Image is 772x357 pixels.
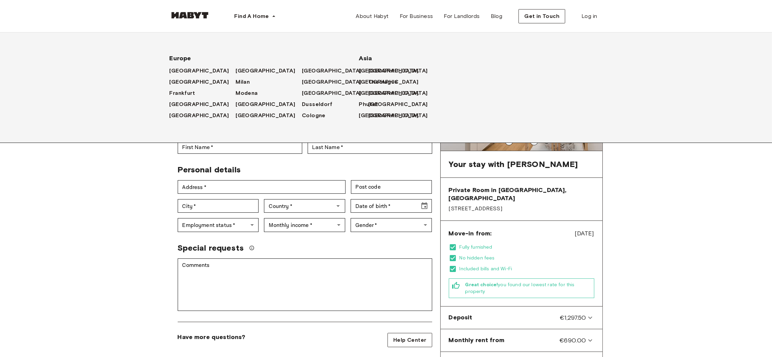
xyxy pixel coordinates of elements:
[449,186,594,202] span: Private Room in [GEOGRAPHIC_DATA], [GEOGRAPHIC_DATA]
[368,100,428,108] span: [GEOGRAPHIC_DATA]
[170,78,229,86] span: [GEOGRAPHIC_DATA]
[575,229,594,238] span: [DATE]
[359,111,419,120] span: [GEOGRAPHIC_DATA]
[236,67,295,75] span: [GEOGRAPHIC_DATA]
[460,244,594,251] span: Fully furnished
[351,180,432,194] div: Post code
[236,78,250,86] span: Milan
[302,78,361,86] span: [GEOGRAPHIC_DATA]
[460,255,594,261] span: No hidden fees
[449,159,578,169] span: Your stay with [PERSON_NAME]
[359,78,425,86] a: [GEOGRAPHIC_DATA]
[249,245,255,251] svg: We'll do our best to accommodate your request, but please note we can't guarantee it will be poss...
[418,199,431,213] button: Choose date
[333,201,343,211] button: Open
[178,199,259,213] div: City
[170,78,236,86] a: [GEOGRAPHIC_DATA]
[449,313,472,322] span: Deposit
[170,89,195,97] span: Frankfurt
[368,111,435,120] a: [GEOGRAPHIC_DATA]
[308,140,432,154] div: Last Name
[170,111,229,120] span: [GEOGRAPHIC_DATA]
[236,67,302,75] a: [GEOGRAPHIC_DATA]
[302,67,368,75] a: [GEOGRAPHIC_DATA]
[485,9,508,23] a: Blog
[388,333,432,347] a: Help Center
[359,67,425,75] a: [GEOGRAPHIC_DATA]
[393,336,426,344] span: Help Center
[400,12,433,20] span: For Business
[560,313,586,322] span: €1,297.50
[359,111,425,120] a: [GEOGRAPHIC_DATA]
[170,100,229,108] span: [GEOGRAPHIC_DATA]
[359,78,419,86] span: [GEOGRAPHIC_DATA]
[236,111,295,120] span: [GEOGRAPHIC_DATA]
[581,12,597,20] span: Log in
[368,100,435,108] a: [GEOGRAPHIC_DATA]
[438,9,485,23] a: For Landlords
[178,333,245,341] span: Have more questions?
[368,89,435,97] a: [GEOGRAPHIC_DATA]
[368,67,435,75] a: [GEOGRAPHIC_DATA]
[359,54,413,62] span: Asia
[359,89,419,97] span: [GEOGRAPHIC_DATA]
[302,100,332,108] span: Dusseldorf
[178,165,241,174] span: Personal details
[236,111,302,120] a: [GEOGRAPHIC_DATA]
[359,100,378,108] span: Phuket
[170,54,337,62] span: Europe
[449,229,492,237] span: Move-in from:
[449,336,505,345] span: Monthly rent from
[302,67,361,75] span: [GEOGRAPHIC_DATA]
[359,100,385,108] a: Phuket
[394,9,439,23] a: For Business
[443,332,600,349] div: Monthly rent from€690.00
[356,12,389,20] span: About Habyt
[465,282,498,288] b: Great choice!
[229,9,281,23] button: Find A Home
[302,111,326,120] span: Cologne
[235,12,269,20] span: Find A Home
[178,180,346,194] div: Address
[465,281,591,295] span: you found our lowest rate for this property
[302,89,368,97] a: [GEOGRAPHIC_DATA]
[302,100,339,108] a: Dusseldorf
[491,12,503,20] span: Blog
[359,67,419,75] span: [GEOGRAPHIC_DATA]
[170,89,202,97] a: Frankfurt
[178,140,302,154] div: First Name
[443,309,600,326] div: Deposit€1,297.50
[178,258,432,311] div: Comments
[170,100,236,108] a: [GEOGRAPHIC_DATA]
[170,12,210,19] img: Habyt
[178,243,244,253] span: Special requests
[519,9,565,23] button: Get in Touch
[302,78,368,86] a: [GEOGRAPHIC_DATA]
[460,266,594,272] span: Included bills and Wi-Fi
[350,9,394,23] a: About Habyt
[444,12,480,20] span: For Landlords
[576,9,602,23] a: Log in
[359,89,425,97] a: [GEOGRAPHIC_DATA]
[302,89,361,97] span: [GEOGRAPHIC_DATA]
[236,100,302,108] a: [GEOGRAPHIC_DATA]
[170,67,236,75] a: [GEOGRAPHIC_DATA]
[236,89,258,97] span: Modena
[559,336,586,345] span: €690.00
[170,67,229,75] span: [GEOGRAPHIC_DATA]
[236,78,257,86] a: Milan
[236,100,295,108] span: [GEOGRAPHIC_DATA]
[449,205,594,212] span: [STREET_ADDRESS]
[170,111,236,120] a: [GEOGRAPHIC_DATA]
[236,89,264,97] a: Modena
[302,111,332,120] a: Cologne
[524,12,559,20] span: Get in Touch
